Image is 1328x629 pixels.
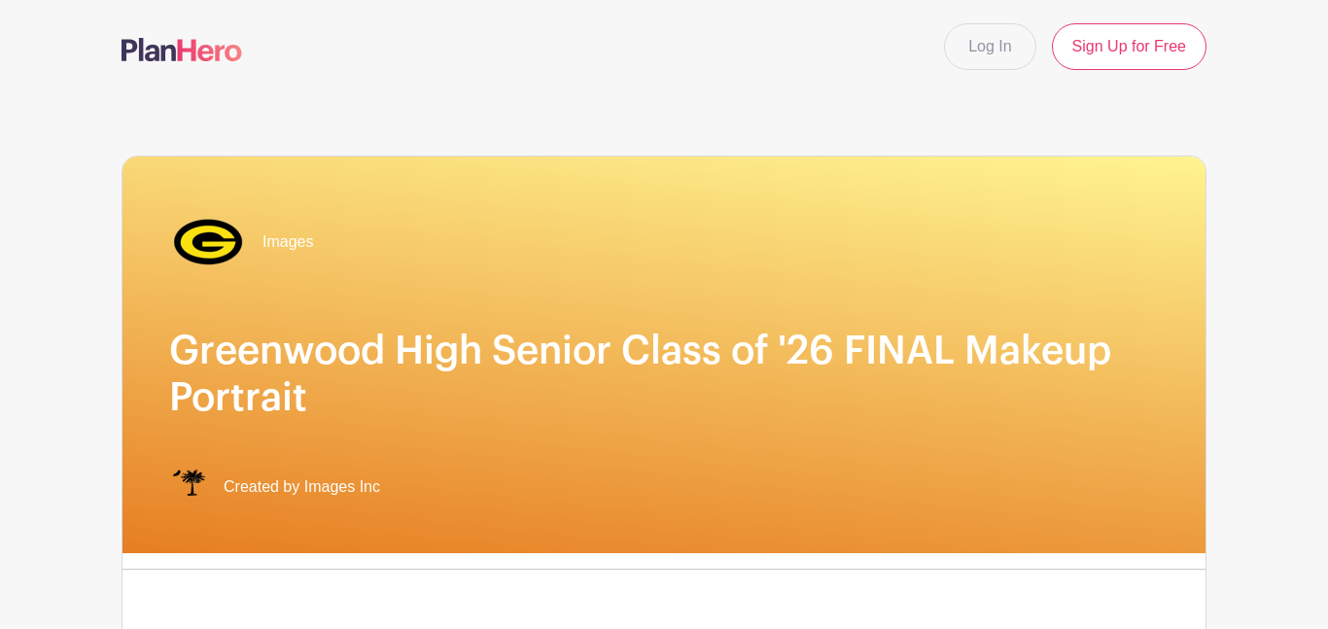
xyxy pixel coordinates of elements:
[169,203,247,281] img: greenwood%20transp.%20(1).png
[224,475,380,499] span: Created by Images Inc
[1052,23,1206,70] a: Sign Up for Free
[169,468,208,507] img: IMAGES%20logo%20transparenT%20PNG%20s.png
[122,38,242,61] img: logo-507f7623f17ff9eddc593b1ce0a138ce2505c220e1c5a4e2b4648c50719b7d32.svg
[944,23,1035,70] a: Log In
[262,230,313,254] span: Images
[169,328,1159,421] h1: Greenwood High Senior Class of '26 FINAL Makeup Portrait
